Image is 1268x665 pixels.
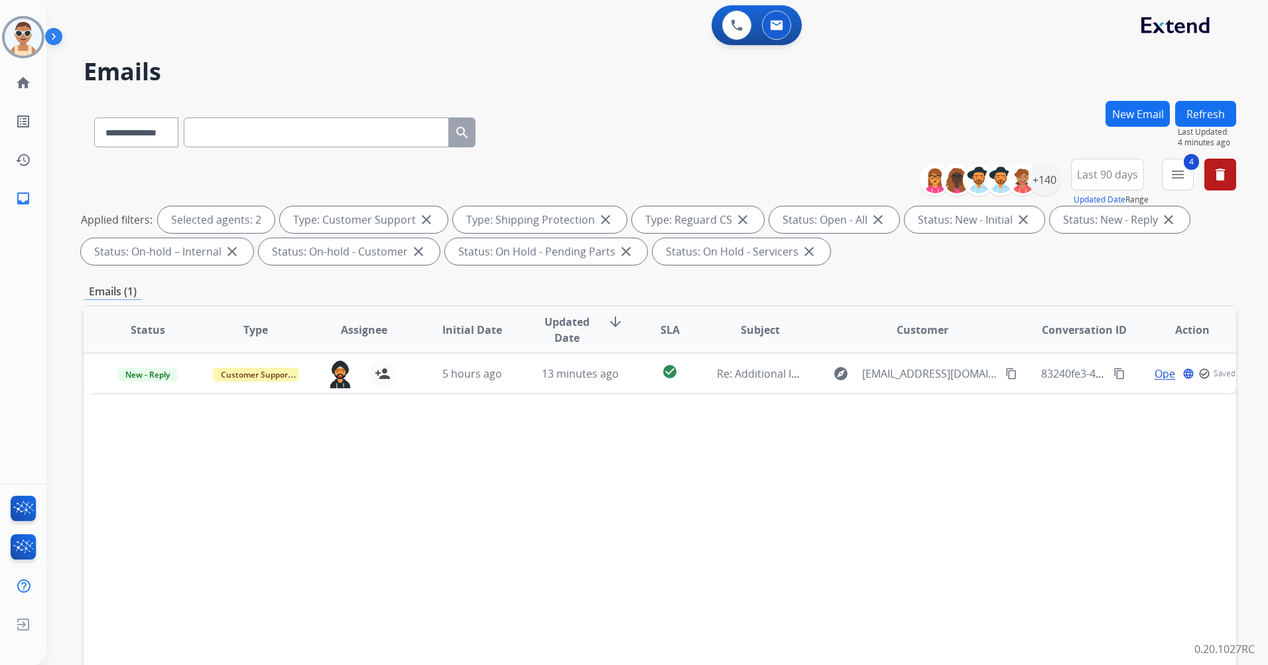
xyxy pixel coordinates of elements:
[1074,194,1149,205] span: Range
[454,125,470,141] mat-icon: search
[327,360,353,388] img: agent-avatar
[1015,212,1031,228] mat-icon: close
[717,366,848,381] span: Re: Additional Information
[1071,159,1144,190] button: Last 90 days
[280,206,448,233] div: Type: Customer Support
[1005,368,1017,380] mat-icon: content_copy
[1170,167,1186,183] mat-icon: menu
[243,322,268,338] span: Type
[84,58,1236,85] h2: Emails
[632,206,764,233] div: Type: Reguard CS
[542,366,619,381] span: 13 minutes ago
[259,238,440,265] div: Status: On-hold - Customer
[15,113,31,129] mat-icon: list_alt
[158,206,275,233] div: Selected agents: 2
[1162,159,1194,190] button: 4
[1182,368,1194,380] mat-icon: language
[618,244,634,259] mat-icon: close
[1106,101,1170,127] button: New Email
[905,206,1045,233] div: Status: New - Initial
[897,322,948,338] span: Customer
[1175,101,1236,127] button: Refresh
[862,366,998,382] span: [EMAIL_ADDRESS][DOMAIN_NAME]
[15,75,31,91] mat-icon: home
[1029,164,1060,196] div: +140
[833,366,849,382] mat-icon: explore
[418,212,434,228] mat-icon: close
[1042,322,1127,338] span: Conversation ID
[5,19,42,56] img: avatar
[1113,368,1125,380] mat-icon: content_copy
[224,244,240,259] mat-icon: close
[741,322,780,338] span: Subject
[81,212,153,228] p: Applied filters:
[769,206,899,233] div: Status: Open - All
[445,238,647,265] div: Status: On Hold - Pending Parts
[1041,366,1241,381] span: 83240fe3-4275-4e82-a8da-0901f64733e3
[341,322,387,338] span: Assignee
[1161,212,1176,228] mat-icon: close
[537,314,597,346] span: Updated Date
[213,368,299,382] span: Customer Support
[117,368,178,382] span: New - Reply
[1178,127,1236,137] span: Last Updated:
[870,212,886,228] mat-icon: close
[442,366,502,381] span: 5 hours ago
[1050,206,1190,233] div: Status: New - Reply
[1178,137,1236,148] span: 4 minutes ago
[81,238,253,265] div: Status: On-hold – Internal
[1214,368,1236,379] span: Saved
[598,212,613,228] mat-icon: close
[607,314,623,330] mat-icon: arrow_downward
[1212,167,1228,183] mat-icon: delete
[442,322,502,338] span: Initial Date
[375,366,391,382] mat-icon: person_add
[662,364,678,380] mat-icon: check_circle
[1077,172,1138,177] span: Last 90 days
[84,283,142,300] p: Emails (1)
[1194,641,1255,657] p: 0.20.1027RC
[653,238,830,265] div: Status: On Hold - Servicers
[131,322,165,338] span: Status
[1074,194,1125,205] button: Updated Date
[15,152,31,168] mat-icon: history
[1155,366,1182,382] span: Open
[661,322,680,338] span: SLA
[1128,307,1236,353] th: Action
[1184,154,1199,170] span: 4
[735,212,751,228] mat-icon: close
[1198,368,1210,380] mat-icon: check_circle_outline
[453,206,627,233] div: Type: Shipping Protection
[801,244,817,259] mat-icon: close
[15,190,31,206] mat-icon: inbox
[411,244,426,259] mat-icon: close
